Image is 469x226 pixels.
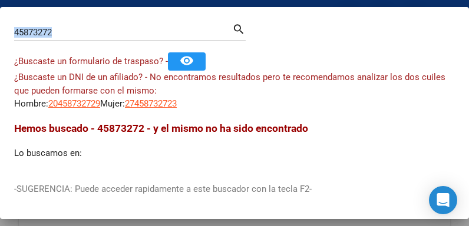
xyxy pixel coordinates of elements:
[14,71,455,111] div: Hombre: Mujer:
[125,98,177,109] span: 27458732723
[14,72,445,96] span: ¿Buscaste un DNI de un afiliado? - No encontramos resultados pero te recomendamos analizar los do...
[14,182,455,196] p: -SUGERENCIA: Puede acceder rapidamente a este buscador con la tecla F2-
[429,186,457,214] div: Open Intercom Messenger
[48,98,100,109] span: 20458732729
[14,122,308,134] span: Hemos buscado - 45873272 - y el mismo no ha sido encontrado
[14,56,168,67] span: ¿Buscaste un formulario de traspaso? -
[232,21,246,35] mat-icon: search
[180,54,194,68] mat-icon: remove_red_eye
